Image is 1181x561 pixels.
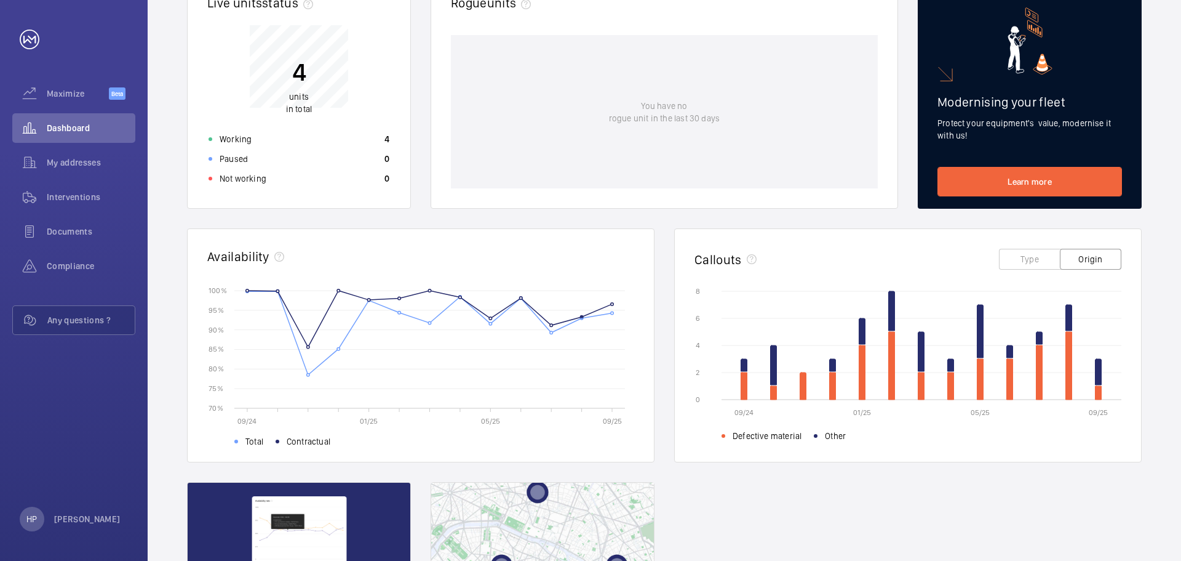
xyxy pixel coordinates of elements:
[209,305,224,314] text: 95 %
[209,365,224,373] text: 80 %
[384,133,389,145] p: 4
[733,430,801,442] span: Defective material
[209,345,224,353] text: 85 %
[286,91,312,115] p: in total
[696,314,700,323] text: 6
[603,417,622,426] text: 09/25
[26,513,37,525] p: HP
[209,384,223,393] text: 75 %
[287,435,330,448] span: Contractual
[220,153,248,165] p: Paused
[209,403,223,412] text: 70 %
[47,87,109,100] span: Maximize
[47,122,135,134] span: Dashboard
[207,249,269,264] h2: Availability
[209,286,227,294] text: 100 %
[1008,7,1052,75] img: marketing-card.svg
[1089,408,1108,417] text: 09/25
[1060,249,1121,270] button: Origin
[825,430,846,442] span: Other
[47,314,135,326] span: Any questions ?
[47,156,135,169] span: My addresses
[47,191,135,203] span: Interventions
[289,92,309,102] span: units
[360,417,378,426] text: 01/25
[734,408,754,417] text: 09/24
[696,368,699,377] text: 2
[696,341,700,350] text: 4
[937,94,1122,110] h2: Modernising your fleet
[609,100,720,124] p: You have no rogue unit in the last 30 days
[220,133,252,145] p: Working
[971,408,990,417] text: 05/25
[696,287,700,296] text: 8
[937,167,1122,196] a: Learn more
[694,252,742,267] h2: Callouts
[286,57,312,87] p: 4
[999,249,1060,270] button: Type
[54,513,121,525] p: [PERSON_NAME]
[937,117,1122,142] p: Protect your equipment's value, modernise it with us!
[209,325,224,334] text: 90 %
[853,408,871,417] text: 01/25
[245,435,263,448] span: Total
[47,225,135,238] span: Documents
[384,172,389,185] p: 0
[384,153,389,165] p: 0
[109,87,125,100] span: Beta
[220,172,266,185] p: Not working
[237,417,256,426] text: 09/24
[47,260,135,272] span: Compliance
[696,395,700,404] text: 0
[481,417,500,426] text: 05/25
